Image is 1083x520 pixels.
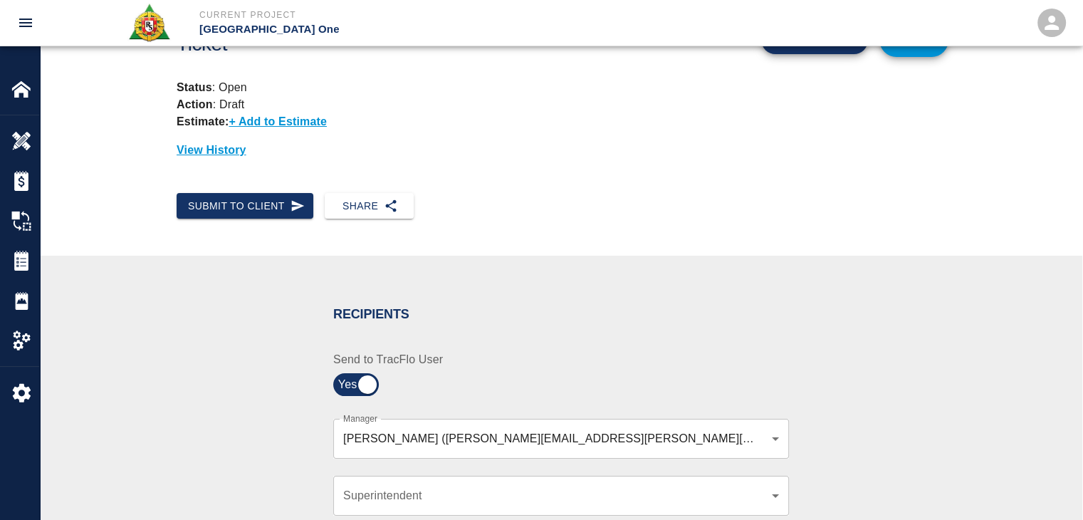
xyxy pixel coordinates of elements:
[325,193,414,219] button: Share
[199,9,619,21] p: Current Project
[177,142,946,159] p: View History
[177,98,244,110] p: : Draft
[333,307,789,323] h2: Recipients
[177,79,946,96] p: : Open
[177,193,313,219] button: Submit to Client
[127,3,171,43] img: Roger & Sons Concrete
[9,6,43,40] button: open drawer
[177,98,213,110] strong: Action
[343,430,779,447] div: [PERSON_NAME] ([PERSON_NAME][EMAIL_ADDRESS][PERSON_NAME][DOMAIN_NAME]),[PERSON_NAME] ([PERSON_NAM...
[229,115,327,128] p: + Add to Estimate
[177,115,229,128] strong: Estimate:
[343,412,377,425] label: Manager
[1012,452,1083,520] iframe: Chat Widget
[199,21,619,38] p: [GEOGRAPHIC_DATA] One
[177,81,212,93] strong: Status
[333,351,553,368] label: Send to TracFlo User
